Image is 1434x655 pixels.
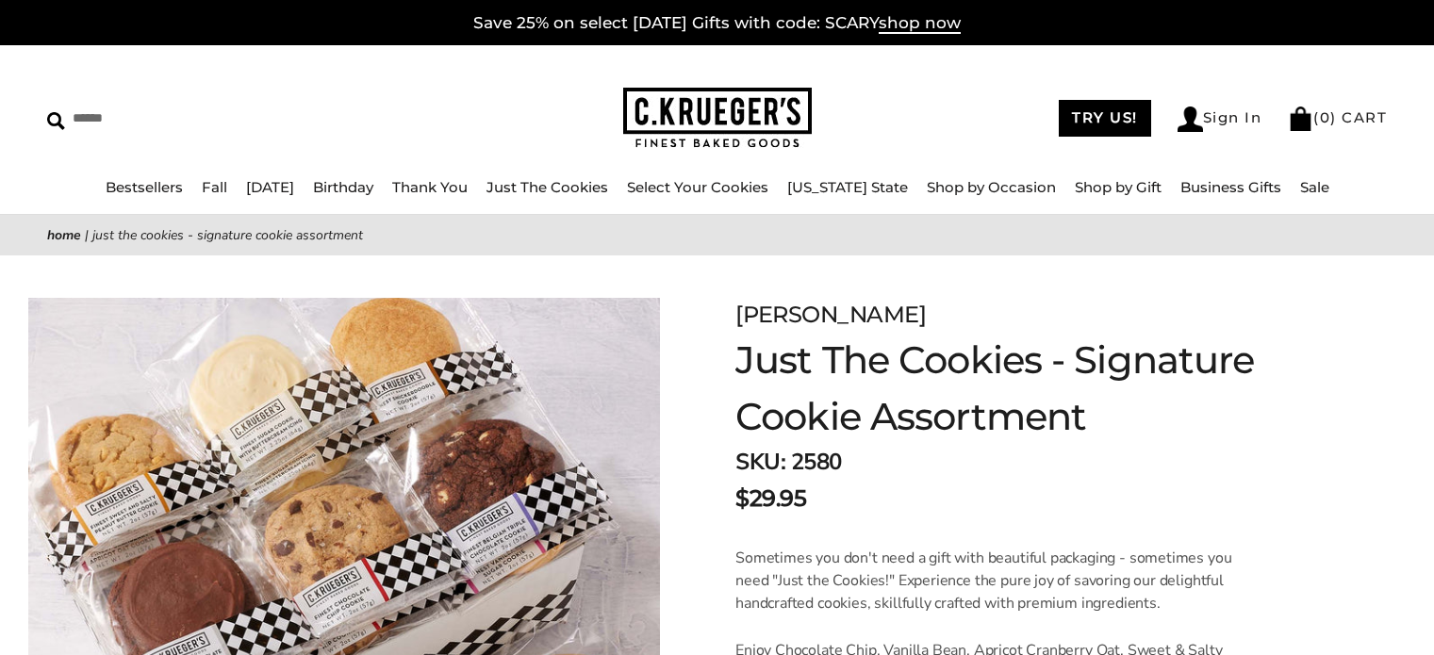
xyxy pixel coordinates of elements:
[313,178,373,196] a: Birthday
[392,178,468,196] a: Thank You
[106,178,183,196] a: Bestsellers
[1075,178,1162,196] a: Shop by Gift
[623,88,812,149] img: C.KRUEGER'S
[791,447,842,477] span: 2580
[1288,106,1313,131] img: Bag
[1178,106,1203,132] img: Account
[486,178,608,196] a: Just The Cookies
[627,178,768,196] a: Select Your Cookies
[1059,100,1151,137] a: TRY US!
[1288,108,1387,126] a: (0) CART
[202,178,227,196] a: Fall
[1178,106,1262,132] a: Sign In
[92,226,363,244] span: Just The Cookies - Signature Cookie Assortment
[246,178,294,196] a: [DATE]
[47,226,81,244] a: Home
[735,547,1251,614] p: Sometimes you don't need a gift with beautiful packaging - sometimes you need "Just the Cookies!"...
[473,13,961,34] a: Save 25% on select [DATE] Gifts with code: SCARYshop now
[47,112,65,130] img: Search
[1180,178,1281,196] a: Business Gifts
[85,226,89,244] span: |
[1300,178,1329,196] a: Sale
[735,447,785,477] strong: SKU:
[735,332,1337,445] h1: Just The Cookies - Signature Cookie Assortment
[879,13,961,34] span: shop now
[927,178,1056,196] a: Shop by Occasion
[735,298,1337,332] div: [PERSON_NAME]
[47,224,1387,246] nav: breadcrumbs
[787,178,908,196] a: [US_STATE] State
[47,104,365,133] input: Search
[735,482,806,516] span: $29.95
[1320,108,1331,126] span: 0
